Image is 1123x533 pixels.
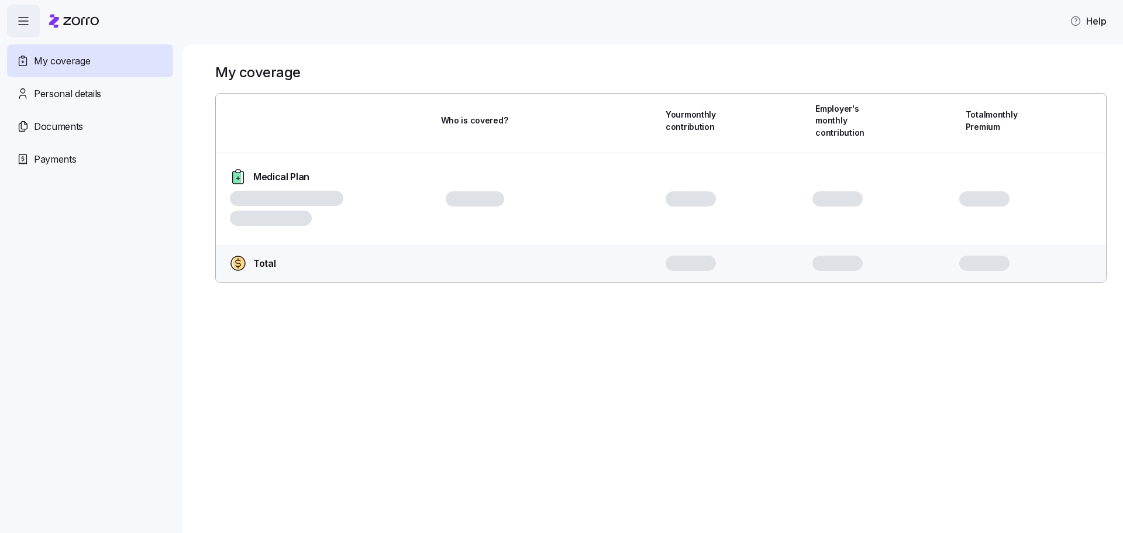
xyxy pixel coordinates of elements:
[1060,9,1116,33] button: Help
[7,44,173,77] a: My coverage
[1070,14,1107,28] span: Help
[441,115,508,126] span: Who is covered?
[666,109,731,133] span: Your monthly contribution
[253,256,275,271] span: Total
[34,152,76,167] span: Payments
[815,103,881,139] span: Employer's monthly contribution
[7,110,173,143] a: Documents
[34,54,90,68] span: My coverage
[966,109,1031,133] span: Total monthly Premium
[34,87,101,101] span: Personal details
[253,170,309,184] span: Medical Plan
[34,119,83,134] span: Documents
[7,77,173,110] a: Personal details
[7,143,173,176] a: Payments
[215,63,301,81] h1: My coverage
